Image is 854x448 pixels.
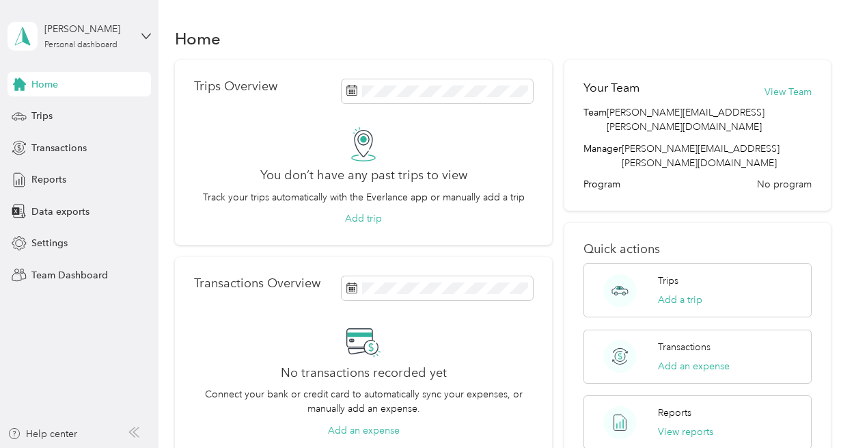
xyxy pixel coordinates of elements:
[31,268,108,282] span: Team Dashboard
[765,85,812,99] button: View Team
[194,387,533,416] p: Connect your bank or credit card to automatically sync your expenses, or manually add an expense.
[583,142,622,170] span: Manager
[260,168,467,183] h2: You don’t have any past trips to view
[281,366,447,380] h2: No transactions recorded yet
[658,359,730,373] button: Add an expense
[194,276,320,291] p: Transactions Overview
[31,77,58,92] span: Home
[658,293,702,307] button: Add a trip
[175,31,221,46] h1: Home
[31,236,68,250] span: Settings
[757,177,812,192] span: No program
[31,172,66,187] span: Reports
[345,211,382,226] button: Add trip
[658,406,691,420] p: Reports
[31,205,89,219] span: Data exports
[658,274,678,288] p: Trips
[607,105,812,134] span: [PERSON_NAME][EMAIL_ADDRESS][PERSON_NAME][DOMAIN_NAME]
[194,79,277,94] p: Trips Overview
[658,425,713,439] button: View reports
[44,22,130,36] div: [PERSON_NAME]
[31,109,53,123] span: Trips
[31,141,87,155] span: Transactions
[777,371,854,448] iframe: Everlance-gr Chat Button Frame
[622,143,780,169] span: [PERSON_NAME][EMAIL_ADDRESS][PERSON_NAME][DOMAIN_NAME]
[328,423,400,438] button: Add an expense
[44,41,118,49] div: Personal dashboard
[583,79,639,96] h2: Your Team
[583,105,607,134] span: Team
[583,177,620,192] span: Program
[203,190,525,205] p: Track your trips automatically with the Everlance app or manually add a trip
[583,242,812,256] p: Quick actions
[658,340,711,354] p: Transactions
[8,427,77,441] button: Help center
